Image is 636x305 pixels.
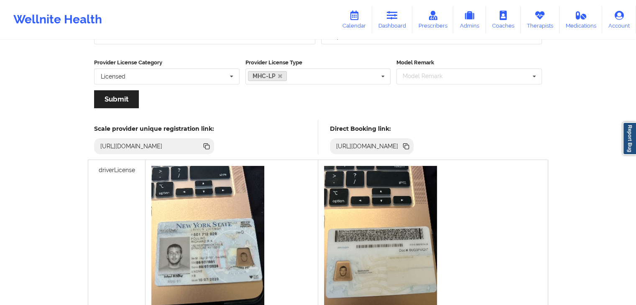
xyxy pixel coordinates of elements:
[521,6,559,33] a: Therapists
[94,58,240,67] label: Provider License Category
[486,6,521,33] a: Coaches
[97,142,166,150] div: [URL][DOMAIN_NAME]
[412,6,454,33] a: Prescribers
[94,125,214,132] h5: Scale provider unique registration link:
[401,71,455,81] div: Model Remark
[453,6,486,33] a: Admins
[396,58,542,67] label: Model Remark
[333,142,402,150] div: [URL][DOMAIN_NAME]
[101,74,125,79] div: Licensed
[623,122,636,155] a: Report Bug
[328,33,344,39] div: Stripe
[602,6,636,33] a: Account
[559,6,603,33] a: Medications
[372,6,412,33] a: Dashboard
[94,90,139,108] button: Submit
[245,58,391,67] label: Provider License Type
[248,71,287,81] a: MHC-LP
[330,125,414,132] h5: Direct Booking link:
[336,6,372,33] a: Calendar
